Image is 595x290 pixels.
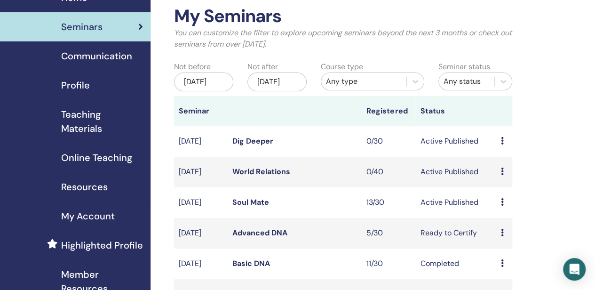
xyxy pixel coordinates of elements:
[362,157,415,187] td: 0/40
[61,78,90,92] span: Profile
[232,258,270,268] a: Basic DNA
[415,187,496,218] td: Active Published
[232,167,290,177] a: World Relations
[61,209,115,223] span: My Account
[174,218,228,249] td: [DATE]
[415,96,496,126] th: Status
[415,249,496,279] td: Completed
[362,249,415,279] td: 11/30
[174,249,228,279] td: [DATE]
[362,218,415,249] td: 5/30
[174,72,233,91] div: [DATE]
[174,27,512,50] p: You can customize the filter to explore upcoming seminars beyond the next 3 months or check out s...
[61,49,132,63] span: Communication
[415,126,496,157] td: Active Published
[61,238,143,252] span: Highlighted Profile
[174,157,228,187] td: [DATE]
[174,187,228,218] td: [DATE]
[61,151,132,165] span: Online Teaching
[362,126,415,157] td: 0/30
[174,6,512,27] h2: My Seminars
[415,157,496,187] td: Active Published
[415,218,496,249] td: Ready to Certify
[174,61,211,72] label: Not before
[321,61,363,72] label: Course type
[444,76,490,87] div: Any status
[326,76,402,87] div: Any type
[247,72,307,91] div: [DATE]
[174,126,228,157] td: [DATE]
[362,96,415,126] th: Registered
[247,61,278,72] label: Not after
[563,258,586,281] div: Open Intercom Messenger
[61,180,108,194] span: Resources
[232,228,287,238] a: Advanced DNA
[362,187,415,218] td: 13/30
[174,96,228,126] th: Seminar
[61,107,143,136] span: Teaching Materials
[232,136,273,146] a: Dig Deeper
[61,20,103,34] span: Seminars
[232,197,269,207] a: Soul Mate
[438,61,490,72] label: Seminar status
